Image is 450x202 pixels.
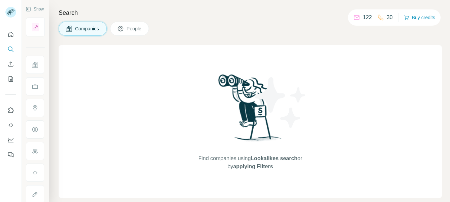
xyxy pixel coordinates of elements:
span: Companies [75,25,100,32]
span: Lookalikes search [251,155,297,161]
button: Search [5,43,16,55]
button: My lists [5,73,16,85]
button: Quick start [5,28,16,40]
p: 122 [363,13,372,22]
h4: Search [59,8,442,18]
button: Dashboard [5,134,16,146]
img: Surfe Illustration - Stars [250,72,311,133]
span: People [127,25,142,32]
button: Show [21,4,49,14]
button: Use Surfe on LinkedIn [5,104,16,116]
button: Feedback [5,149,16,161]
p: 30 [387,13,393,22]
span: Find companies using or by [196,154,304,171]
button: Enrich CSV [5,58,16,70]
img: Surfe Illustration - Woman searching with binoculars [215,73,285,148]
span: applying Filters [233,164,273,169]
button: Buy credits [404,13,435,22]
button: Use Surfe API [5,119,16,131]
